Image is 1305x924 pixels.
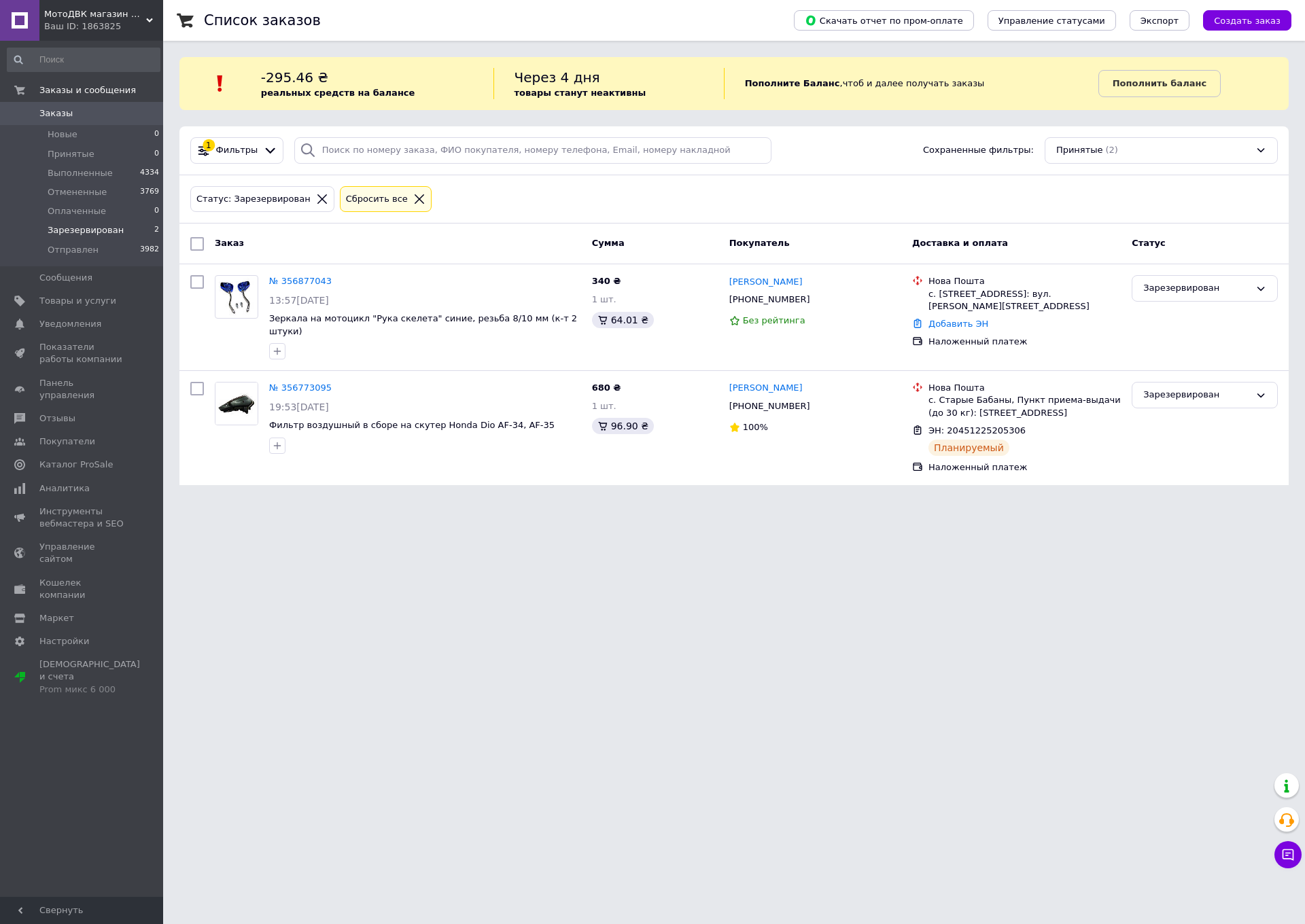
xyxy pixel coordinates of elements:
span: Без рейтинга [743,315,805,325]
span: 3769 [140,186,159,198]
span: [PHONE_NUMBER] [729,294,810,304]
a: Добавить ЭН [928,319,988,329]
div: Наложенный платеж [928,461,1121,474]
span: Покупатели [39,436,95,448]
a: Пополнить баланс [1098,70,1221,97]
span: 1 шт. [592,401,616,411]
span: 0 [154,205,159,217]
span: Доставка и оплата [912,238,1008,248]
span: Аналитика [39,482,90,495]
div: Нова Пошта [928,382,1121,394]
a: Создать заказ [1189,15,1291,25]
span: Покупатель [729,238,790,248]
span: Управление сайтом [39,541,126,565]
span: МотоДВК магазин мотозапчастей и экипировки. [44,8,146,20]
b: товары станут неактивны [515,88,646,98]
span: -295.46 ₴ [261,69,328,86]
span: 13:57[DATE] [269,295,329,306]
h1: Список заказов [204,12,321,29]
b: Пополните Баланс [745,78,840,88]
span: 2 [154,224,159,236]
span: 1 шт. [592,294,616,304]
div: Планируемый [928,440,1009,456]
span: 0 [154,148,159,160]
span: Каталог ProSale [39,459,113,471]
div: Статус: Зарезервирован [194,192,313,207]
span: Отмененные [48,186,107,198]
div: Ваш ID: 1863825 [44,20,163,33]
span: 3982 [140,244,159,256]
span: Заказы и сообщения [39,84,136,96]
span: Заказ [215,238,244,248]
span: Заказы [39,107,73,120]
span: 340 ₴ [592,276,621,286]
button: Скачать отчет по пром-оплате [794,10,974,31]
span: Зарезервирован [48,224,124,236]
span: Фильтры [216,144,258,157]
div: Зарезервирован [1143,281,1250,296]
span: Панель управления [39,377,126,402]
div: Нова Пошта [928,275,1121,287]
button: Чат с покупателем [1274,841,1302,868]
span: ЭН: 20451225205306 [928,425,1026,436]
span: Отзывы [39,412,75,425]
a: Фото товару [215,382,258,425]
span: Создать заказ [1214,16,1281,26]
div: Сбросить все [343,192,411,207]
span: Сумма [592,238,625,248]
span: 4334 [140,167,159,179]
span: (2) [1106,145,1118,155]
span: Принятые [1056,144,1103,157]
span: Инструменты вебмастера и SEO [39,505,126,530]
button: Создать заказ [1203,10,1291,31]
span: Экспорт [1141,16,1179,26]
span: Через 4 дня [515,69,600,86]
span: Уведомления [39,318,101,330]
div: с. [STREET_ADDRESS]: вул. [PERSON_NAME][STREET_ADDRESS] [928,288,1121,313]
span: Отправлен [48,244,99,256]
b: Пополнить баланс [1113,78,1206,88]
a: № 356773095 [269,383,332,393]
span: Кошелек компании [39,577,126,601]
span: Показатели работы компании [39,341,126,366]
span: 0 [154,128,159,141]
span: 680 ₴ [592,383,621,393]
a: Зеркала на мотоцикл "Рука скелета" синие, резьба 8/10 мм (к-т 2 штуки) [269,313,577,336]
a: Фото товару [215,275,258,319]
a: [PERSON_NAME] [729,276,803,289]
img: :exclamation: [210,73,230,94]
button: Управление статусами [988,10,1116,31]
span: Принятые [48,148,94,160]
span: Выполненные [48,167,113,179]
span: [PHONE_NUMBER] [729,401,810,411]
img: Фото товару [215,383,258,425]
a: [PERSON_NAME] [729,382,803,395]
a: Фильтр воздушный в сборе на скутер Honda Dio AF-34, AF-35 [269,420,555,430]
div: , чтоб и далее получать заказы [724,68,1098,99]
img: Фото товару [215,278,258,316]
span: [DEMOGRAPHIC_DATA] и счета [39,658,140,696]
span: 19:53[DATE] [269,402,329,412]
button: Экспорт [1130,10,1189,31]
div: 1 [203,139,215,152]
b: реальных средств на балансе [261,88,415,98]
div: Зарезервирован [1143,388,1250,402]
span: Сообщения [39,272,92,284]
span: Статус [1132,238,1166,248]
span: Маркет [39,612,74,624]
span: Управление статусами [998,16,1105,26]
span: 100% [743,422,768,432]
div: Prom микс 6 000 [39,683,140,696]
span: Товары и услуги [39,295,116,307]
div: 64.01 ₴ [592,312,654,328]
input: Поиск [7,48,160,72]
span: Оплаченные [48,205,106,217]
span: Новые [48,128,77,141]
span: Сохраненные фильтры: [923,144,1034,157]
div: 96.90 ₴ [592,418,654,434]
a: № 356877043 [269,276,332,286]
span: Настройки [39,635,89,647]
div: Наложенный платеж [928,336,1121,348]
